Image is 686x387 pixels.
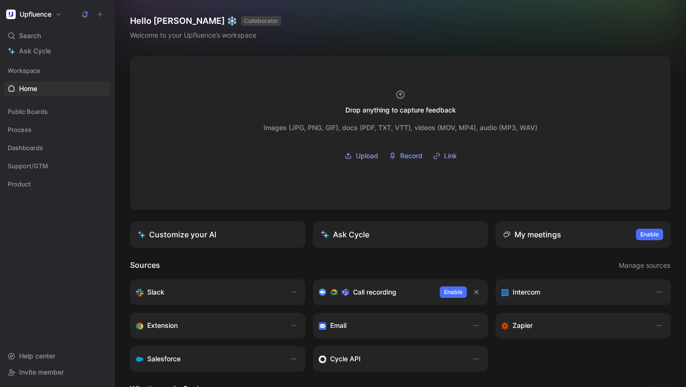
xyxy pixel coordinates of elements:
[8,107,48,116] span: Public Boards
[130,15,281,27] h1: Hello [PERSON_NAME] ❄️
[513,320,533,331] h3: Zapier
[147,320,178,331] h3: Extension
[4,159,111,176] div: Support/GTM
[4,159,111,173] div: Support/GTM
[4,141,111,155] div: Dashboards
[4,122,111,137] div: Process
[321,229,369,240] div: Ask Cycle
[4,104,111,119] div: Public Boards
[4,177,111,194] div: Product
[319,320,464,331] div: Forward emails to your feedback inbox
[8,66,40,75] span: Workspace
[241,16,281,26] button: COLLABORATOR
[313,221,488,248] button: Ask Cycle
[356,150,378,162] span: Upload
[4,349,111,363] div: Help center
[19,45,51,57] span: Ask Cycle
[385,149,426,163] button: Record
[8,143,43,153] span: Dashboards
[19,368,64,376] span: Invite member
[4,8,64,21] button: UpfluenceUpfluence
[4,104,111,122] div: Public Boards
[8,161,48,171] span: Support/GTM
[138,229,216,240] div: Customize your AI
[640,230,659,239] span: Enable
[4,29,111,43] div: Search
[306,5,351,8] div: Docs, images, videos, audio files, links & more
[330,320,346,331] h3: Email
[444,150,457,162] span: Link
[147,286,164,298] h3: Slack
[263,122,537,133] div: Images (JPG, PNG, GIF), docs (PDF, TXT, VTT), videos (MOV, MP4), audio (MP3, WAV)
[4,141,111,158] div: Dashboards
[130,221,305,248] a: Customize your AI
[19,84,37,93] span: Home
[8,125,31,134] span: Process
[618,259,671,272] button: Manage sources
[341,149,382,163] button: Upload
[353,286,396,298] h3: Call recording
[19,30,41,41] span: Search
[4,365,111,379] div: Invite member
[503,229,561,240] div: My meetings
[306,0,351,4] div: Drop anything here to capture feedback
[4,122,111,140] div: Process
[400,150,423,162] span: Record
[136,286,281,298] div: Sync your customers, send feedback and get updates in Slack
[440,286,467,298] button: Enable
[6,10,16,19] img: Upfluence
[130,30,281,41] div: Welcome to your Upfluence’s workspace
[501,320,646,331] div: Capture feedback from thousands of sources with Zapier (survey results, recordings, sheets, etc).
[501,286,646,298] div: Sync your customers, send feedback and get updates in Intercom
[8,179,31,189] span: Product
[4,63,111,78] div: Workspace
[147,353,181,365] h3: Salesforce
[4,44,111,58] a: Ask Cycle
[20,10,51,19] h1: Upfluence
[345,104,456,116] div: Drop anything to capture feedback
[330,353,361,365] h3: Cycle API
[4,81,111,96] a: Home
[619,260,670,271] span: Manage sources
[19,352,55,360] span: Help center
[513,286,540,298] h3: Intercom
[319,353,464,365] div: Sync customers & send feedback from custom sources. Get inspired by our favorite use case
[430,149,460,163] button: Link
[636,229,663,240] button: Enable
[444,287,463,297] span: Enable
[4,177,111,191] div: Product
[136,320,281,331] div: Capture feedback from anywhere on the web
[130,259,160,272] h2: Sources
[319,286,433,298] div: Record & transcribe meetings from Zoom, Meet & Teams.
